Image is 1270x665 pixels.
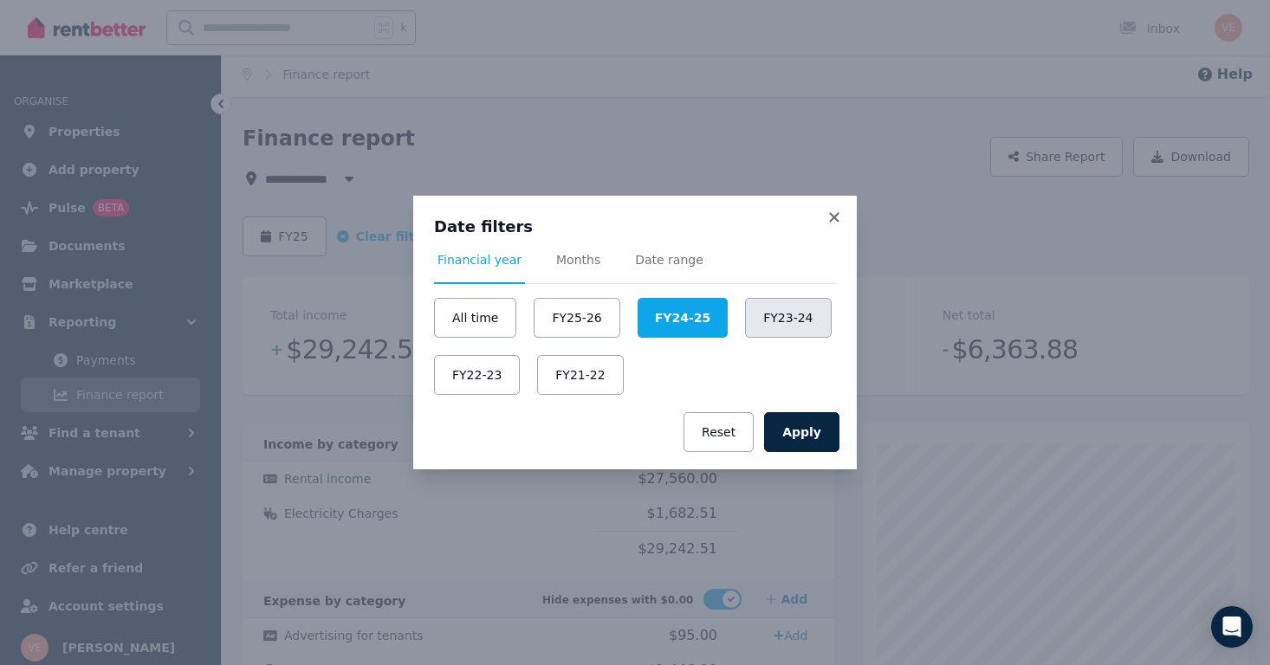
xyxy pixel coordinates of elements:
[537,355,623,395] button: FY21-22
[764,412,839,452] button: Apply
[534,298,619,338] button: FY25-26
[745,298,831,338] button: FY23-24
[556,251,600,268] span: Months
[635,251,703,268] span: Date range
[434,355,520,395] button: FY22-23
[434,251,836,284] nav: Tabs
[684,412,754,452] button: Reset
[437,251,522,268] span: Financial year
[1211,606,1253,648] div: Open Intercom Messenger
[434,216,836,237] h3: Date filters
[638,298,728,338] button: FY24-25
[434,298,516,338] button: All time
